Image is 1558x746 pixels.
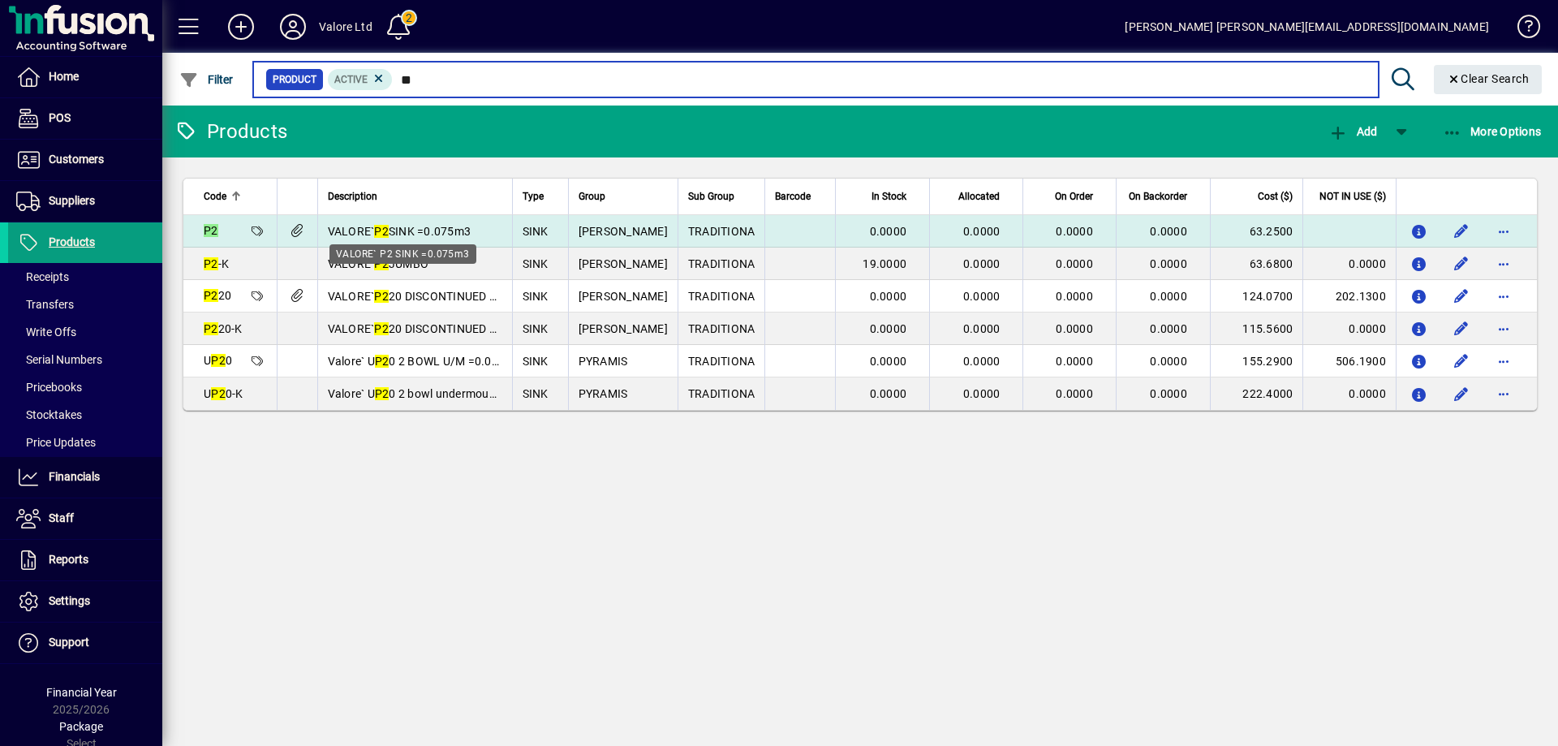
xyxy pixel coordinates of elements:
[870,290,907,303] span: 0.0000
[49,636,89,649] span: Support
[1210,345,1303,377] td: 155.2900
[1150,257,1187,270] span: 0.0000
[204,322,218,335] em: P2
[1491,283,1517,309] button: More options
[688,290,755,303] span: TRADITIONA
[1302,345,1396,377] td: 506.1900
[49,470,100,483] span: Financials
[49,235,95,248] span: Products
[1302,248,1396,280] td: 0.0000
[1328,125,1377,138] span: Add
[16,353,102,366] span: Serial Numbers
[16,298,74,311] span: Transfers
[863,257,906,270] span: 19.0000
[870,225,907,238] span: 0.0000
[1448,348,1474,374] button: Edit
[579,188,668,205] div: Group
[1505,3,1538,56] a: Knowledge Base
[8,181,162,222] a: Suppliers
[523,322,549,335] span: SINK
[1125,14,1489,40] div: [PERSON_NAME] [PERSON_NAME][EMAIL_ADDRESS][DOMAIN_NAME]
[334,74,368,85] span: Active
[8,346,162,373] a: Serial Numbers
[1319,188,1386,205] span: NOT IN USE ($)
[688,188,755,205] div: Sub Group
[267,12,319,41] button: Profile
[1491,218,1517,244] button: More options
[328,322,562,335] span: VALORE` 20 DISCONTINUED REFER PR220
[1056,257,1093,270] span: 0.0000
[375,387,389,400] em: P2
[211,387,226,400] em: P2
[59,720,103,733] span: Package
[1324,117,1381,146] button: Add
[1210,215,1303,248] td: 63.2500
[374,257,389,270] em: P2
[688,257,755,270] span: TRADITIONA
[46,686,117,699] span: Financial Year
[8,457,162,498] a: Financials
[328,355,515,368] span: Valore` U 0 2 BOWL U/M =0.09M3
[16,270,69,283] span: Receipts
[940,188,1014,205] div: Allocated
[688,387,755,400] span: TRADITIONA
[963,355,1001,368] span: 0.0000
[49,511,74,524] span: Staff
[1448,316,1474,342] button: Edit
[579,257,668,270] span: [PERSON_NAME]
[523,257,549,270] span: SINK
[211,354,226,367] em: P2
[8,498,162,539] a: Staff
[846,188,921,205] div: In Stock
[963,387,1001,400] span: 0.0000
[8,263,162,291] a: Receipts
[1302,313,1396,345] td: 0.0000
[16,408,82,421] span: Stocktakes
[1056,355,1093,368] span: 0.0000
[963,225,1001,238] span: 0.0000
[688,225,755,238] span: TRADITIONA
[775,188,825,205] div: Barcode
[1056,322,1093,335] span: 0.0000
[204,322,243,335] span: 20-K
[374,225,389,238] em: P2
[1150,225,1187,238] span: 0.0000
[1033,188,1107,205] div: On Order
[1491,348,1517,374] button: More options
[49,194,95,207] span: Suppliers
[1210,280,1303,313] td: 124.0700
[16,436,96,449] span: Price Updates
[523,188,544,205] span: Type
[204,289,218,302] em: P2
[1448,283,1474,309] button: Edit
[958,188,1000,205] span: Allocated
[204,188,226,205] span: Code
[328,290,562,303] span: VALORE` 20 DISCONTINUED REFER PR220
[1258,188,1293,205] span: Cost ($)
[175,65,238,94] button: Filter
[1448,218,1474,244] button: Edit
[8,429,162,456] a: Price Updates
[1448,381,1474,407] button: Edit
[204,387,243,400] span: U 0-K
[8,140,162,180] a: Customers
[204,188,267,205] div: Code
[1150,290,1187,303] span: 0.0000
[579,387,628,400] span: PYRAMIS
[329,244,476,264] div: VALORE` P2 SINK =0.075m3
[49,553,88,566] span: Reports
[8,540,162,580] a: Reports
[870,355,907,368] span: 0.0000
[328,257,429,270] span: VALORE` JUMBO
[174,119,287,144] div: Products
[775,188,811,205] span: Barcode
[1126,188,1202,205] div: On Backorder
[579,188,605,205] span: Group
[1150,322,1187,335] span: 0.0000
[204,224,218,237] em: P2
[8,318,162,346] a: Write Offs
[215,12,267,41] button: Add
[1491,316,1517,342] button: More options
[16,326,76,339] span: Write Offs
[523,387,549,400] span: SINK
